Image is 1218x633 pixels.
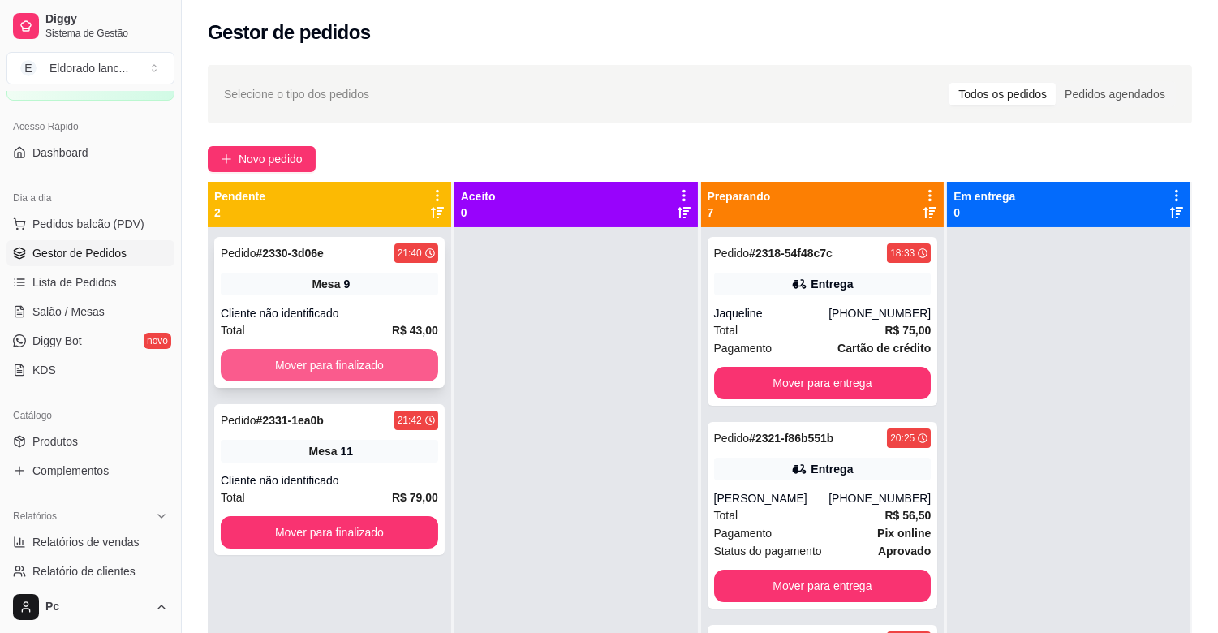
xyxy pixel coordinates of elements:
[392,324,438,337] strong: R$ 43,00
[32,433,78,450] span: Produtos
[708,205,771,221] p: 7
[884,509,931,522] strong: R$ 56,50
[392,491,438,504] strong: R$ 79,00
[714,524,773,542] span: Pagamento
[6,458,174,484] a: Complementos
[6,529,174,555] a: Relatórios de vendas
[6,240,174,266] a: Gestor de Pedidos
[221,516,438,549] button: Mover para finalizado
[45,12,168,27] span: Diggy
[6,403,174,428] div: Catálogo
[811,276,853,292] div: Entrega
[256,247,324,260] strong: # 2330-3d06e
[6,269,174,295] a: Lista de Pedidos
[6,114,174,140] div: Acesso Rápido
[6,428,174,454] a: Produtos
[6,6,174,45] a: DiggySistema de Gestão
[6,52,174,84] button: Select a team
[6,211,174,237] button: Pedidos balcão (PDV)
[221,349,438,381] button: Mover para finalizado
[32,216,144,232] span: Pedidos balcão (PDV)
[32,534,140,550] span: Relatórios de vendas
[309,443,338,459] span: Mesa
[714,321,738,339] span: Total
[45,27,168,40] span: Sistema de Gestão
[224,85,369,103] span: Selecione o tipo dos pedidos
[714,339,773,357] span: Pagamento
[953,188,1015,205] p: Em entrega
[45,600,148,614] span: Pc
[341,443,354,459] div: 11
[714,506,738,524] span: Total
[749,432,833,445] strong: # 2321-f86b551b
[890,247,915,260] div: 18:33
[343,276,350,292] div: 9
[32,144,88,161] span: Dashboard
[208,146,316,172] button: Novo pedido
[256,414,324,427] strong: # 2331-1ea0b
[878,545,931,558] strong: aprovado
[6,588,174,627] button: Pc
[6,558,174,584] a: Relatório de clientes
[877,527,931,540] strong: Pix online
[32,304,105,320] span: Salão / Mesas
[884,324,931,337] strong: R$ 75,00
[6,299,174,325] a: Salão / Mesas
[221,153,232,165] span: plus
[714,367,932,399] button: Mover para entrega
[239,150,303,168] span: Novo pedido
[953,205,1015,221] p: 0
[398,414,422,427] div: 21:42
[32,463,109,479] span: Complementos
[6,357,174,383] a: KDS
[714,570,932,602] button: Mover para entrega
[749,247,833,260] strong: # 2318-54f48c7c
[714,432,750,445] span: Pedido
[221,247,256,260] span: Pedido
[20,60,37,76] span: E
[221,305,438,321] div: Cliente não identificado
[714,490,829,506] div: [PERSON_NAME]
[1056,83,1174,105] div: Pedidos agendados
[49,60,128,76] div: Eldorado lanc ...
[32,274,117,291] span: Lista de Pedidos
[708,188,771,205] p: Preparando
[714,305,829,321] div: Jaqueline
[6,328,174,354] a: Diggy Botnovo
[398,247,422,260] div: 21:40
[221,489,245,506] span: Total
[837,342,931,355] strong: Cartão de crédito
[32,245,127,261] span: Gestor de Pedidos
[208,19,371,45] h2: Gestor de pedidos
[221,414,256,427] span: Pedido
[714,542,822,560] span: Status do pagamento
[6,140,174,166] a: Dashboard
[312,276,340,292] span: Mesa
[13,510,57,523] span: Relatórios
[461,188,496,205] p: Aceito
[214,205,265,221] p: 2
[221,321,245,339] span: Total
[811,461,853,477] div: Entrega
[6,185,174,211] div: Dia a dia
[461,205,496,221] p: 0
[828,305,931,321] div: [PHONE_NUMBER]
[949,83,1056,105] div: Todos os pedidos
[221,472,438,489] div: Cliente não identificado
[32,362,56,378] span: KDS
[828,490,931,506] div: [PHONE_NUMBER]
[890,432,915,445] div: 20:25
[214,188,265,205] p: Pendente
[32,563,136,579] span: Relatório de clientes
[32,333,82,349] span: Diggy Bot
[714,247,750,260] span: Pedido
